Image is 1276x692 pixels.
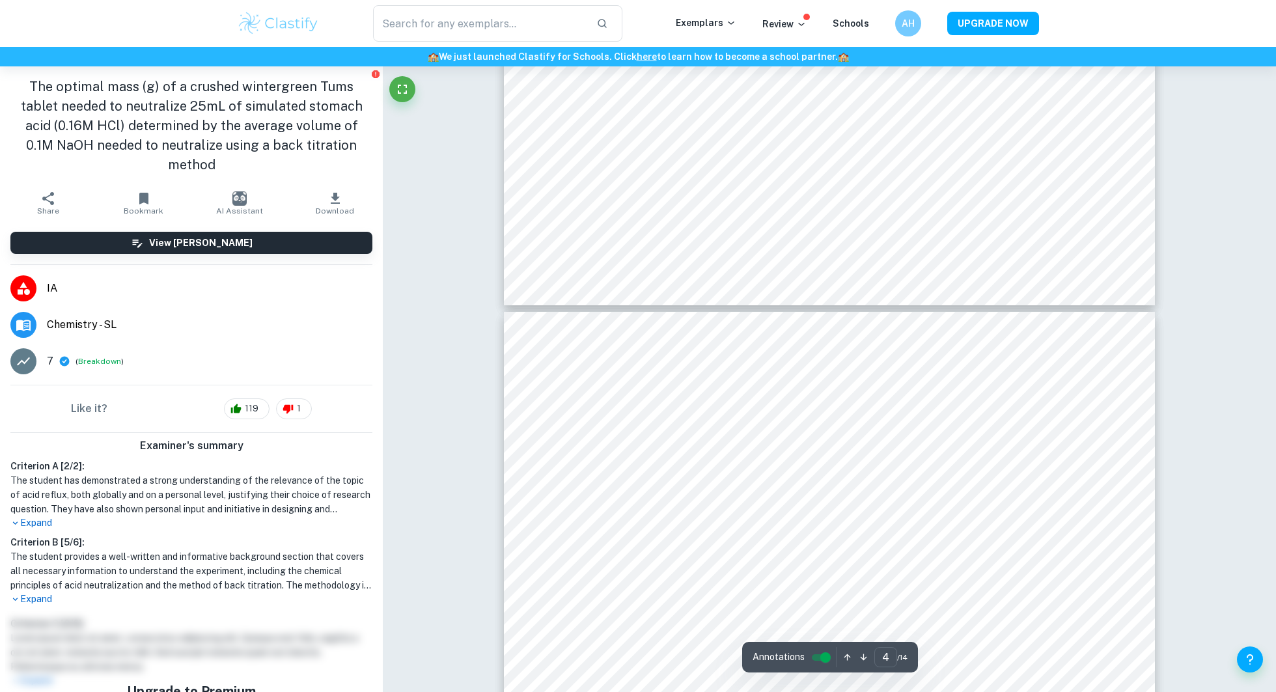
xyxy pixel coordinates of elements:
button: Help and Feedback [1237,646,1263,672]
span: 119 [238,402,266,415]
button: Breakdown [78,355,121,367]
span: Annotations [753,650,805,664]
a: Schools [833,18,869,29]
span: Chemistry - SL [47,317,372,333]
p: Review [762,17,807,31]
button: UPGRADE NOW [947,12,1039,35]
button: Bookmark [96,185,191,221]
span: 🏫 [838,51,849,62]
h1: The student provides a well-written and informative background section that covers all necessary ... [10,549,372,592]
button: Download [287,185,383,221]
span: 1 [290,402,308,415]
span: 🏫 [428,51,439,62]
h6: Like it? [71,401,107,417]
span: IA [47,281,372,296]
input: Search for any exemplars... [373,5,586,42]
h1: The student has demonstrated a strong understanding of the relevance of the topic of acid reflux,... [10,473,372,516]
button: Fullscreen [389,76,415,102]
h6: AH [901,16,916,31]
h6: We just launched Clastify for Schools. Click to learn how to become a school partner. [3,49,1273,64]
button: View [PERSON_NAME] [10,232,372,254]
img: Clastify logo [237,10,320,36]
p: Expand [10,516,372,530]
span: Bookmark [124,206,163,215]
img: AI Assistant [232,191,247,206]
h6: Criterion B [ 5 / 6 ]: [10,535,372,549]
span: / 14 [897,652,908,663]
a: here [637,51,657,62]
h6: View [PERSON_NAME] [149,236,253,250]
span: AI Assistant [216,206,263,215]
button: AH [895,10,921,36]
p: 7 [47,353,53,369]
span: ( ) [76,355,124,368]
div: 1 [276,398,312,419]
p: Expand [10,592,372,606]
div: 119 [224,398,270,419]
h6: Criterion A [ 2 / 2 ]: [10,459,372,473]
h6: Examiner's summary [5,438,378,454]
span: Download [316,206,354,215]
span: Share [37,206,59,215]
button: AI Assistant [191,185,287,221]
h1: The optimal mass (g) of a crushed wintergreen Tums tablet needed to neutralize 25mL of simulated ... [10,77,372,174]
button: Report issue [370,69,380,79]
p: Exemplars [676,16,736,30]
